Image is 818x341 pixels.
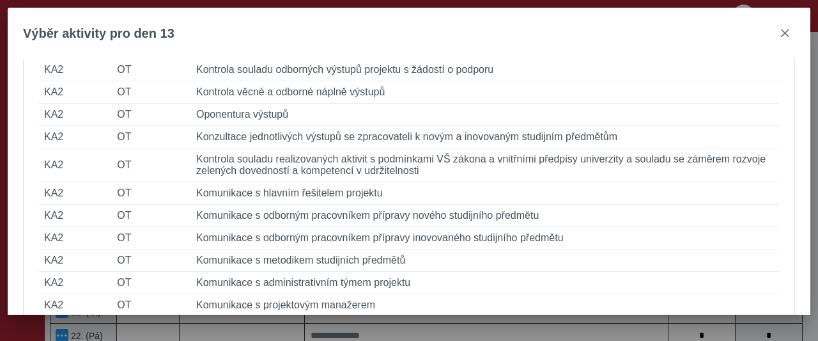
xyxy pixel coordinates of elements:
td: Konzultace jednotlivých výstupů se zpracovateli k novým a inovovaným studijním předmětům [191,126,779,148]
span: Výběr aktivity pro den 13 [23,26,174,41]
td: OT [112,148,191,182]
td: KA2 [39,205,112,227]
td: KA2 [39,294,112,317]
button: close [775,23,795,44]
td: Komunikace s projektovým manažerem [191,294,779,317]
td: Komunikace s metodikem studijních předmětů [191,250,779,272]
td: Komunikace s hlavním řešitelem projektu [191,182,779,205]
td: Oponentura výstupů [191,104,779,126]
td: KA2 [39,250,112,272]
td: KA2 [39,148,112,182]
td: OT [112,250,191,272]
td: Komunikace s odborným pracovníkem přípravy inovovaného studijního předmětu [191,227,779,250]
td: KA2 [39,126,112,148]
td: Kontrola souladu realizovaných aktivit s podmínkami VŠ zákona a vnitřními předpisy univerzity a s... [191,148,779,182]
td: KA2 [39,81,112,104]
td: KA2 [39,59,112,81]
td: OT [112,272,191,294]
td: OT [112,205,191,227]
td: Komunikace s administrativním týmem projektu [191,272,779,294]
td: OT [112,59,191,81]
td: OT [112,182,191,205]
td: OT [112,81,191,104]
td: OT [112,126,191,148]
td: OT [112,294,191,317]
td: OT [112,227,191,250]
td: KA2 [39,182,112,205]
td: Kontrola věcné a odborné náplně výstupů [191,81,779,104]
td: Kontrola souladu odborných výstupů projektu s žádostí o podporu [191,59,779,81]
td: OT [112,104,191,126]
td: KA2 [39,227,112,250]
td: Komunikace s odborným pracovníkem přípravy nového studijního předmětu [191,205,779,227]
td: KA2 [39,104,112,126]
td: KA2 [39,272,112,294]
